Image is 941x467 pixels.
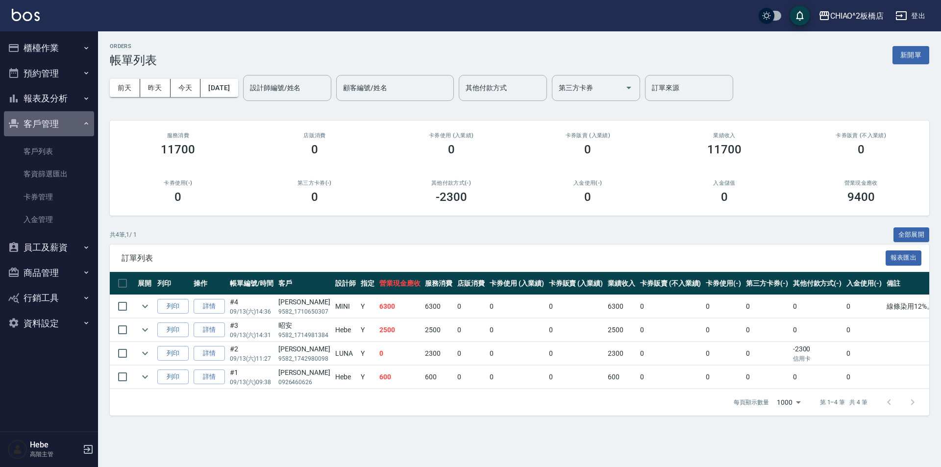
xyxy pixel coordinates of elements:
h3: 0 [174,190,181,204]
p: 09/13 (六) 14:36 [230,307,273,316]
button: 今天 [171,79,201,97]
button: expand row [138,346,152,361]
p: 9582_1710650307 [278,307,330,316]
td: 0 [743,319,791,342]
th: 操作 [191,272,227,295]
p: 9582_1742980098 [278,354,330,363]
button: Open [621,80,637,96]
p: 每頁顯示數量 [734,398,769,407]
button: 櫃檯作業 [4,35,94,61]
td: 600 [377,366,423,389]
h2: 卡券使用 (入業績) [395,132,508,139]
td: #4 [227,295,276,318]
td: 0 [455,342,487,365]
td: 0 [791,366,844,389]
h3: 0 [448,143,455,156]
h3: 服務消費 [122,132,235,139]
h2: 卡券販賣 (入業績) [531,132,644,139]
button: CHIAO^2板橋店 [815,6,888,26]
h2: 其他付款方式(-) [395,180,508,186]
button: save [790,6,810,25]
button: 昨天 [140,79,171,97]
td: 0 [743,342,791,365]
h2: 店販消費 [258,132,371,139]
h2: ORDERS [110,43,157,49]
button: 預約管理 [4,61,94,86]
td: Y [358,342,377,365]
td: 0 [638,295,703,318]
th: 卡券使用 (入業績) [487,272,546,295]
h3: 0 [858,143,865,156]
button: expand row [138,322,152,337]
td: 0 [455,366,487,389]
p: 高階主管 [30,450,80,459]
td: 6300 [377,295,423,318]
th: 列印 [155,272,191,295]
th: 客戶 [276,272,333,295]
th: 指定 [358,272,377,295]
td: 0 [455,295,487,318]
a: 客戶列表 [4,140,94,163]
button: 列印 [157,299,189,314]
td: 0 [844,319,884,342]
td: 0 [546,319,606,342]
td: 0 [703,366,743,389]
th: 卡券使用(-) [703,272,743,295]
button: 登出 [891,7,929,25]
th: 其他付款方式(-) [791,272,844,295]
p: 信用卡 [793,354,842,363]
td: MINI [333,295,358,318]
button: 列印 [157,322,189,338]
td: 0 [791,295,844,318]
button: [DATE] [200,79,238,97]
h2: 卡券販賣 (不入業績) [804,132,917,139]
td: 6300 [422,295,455,318]
h2: 營業現金應收 [804,180,917,186]
h3: 0 [721,190,728,204]
button: 列印 [157,346,189,361]
td: #3 [227,319,276,342]
td: 0 [487,366,546,389]
td: 600 [605,366,638,389]
h3: 0 [584,190,591,204]
div: [PERSON_NAME] [278,297,330,307]
td: 0 [743,295,791,318]
button: 列印 [157,369,189,385]
button: 客戶管理 [4,111,94,137]
button: expand row [138,369,152,384]
td: 6300 [605,295,638,318]
td: 2300 [605,342,638,365]
a: 客資篩選匯出 [4,163,94,185]
td: 0 [638,366,703,389]
td: 0 [546,366,606,389]
th: 卡券販賣 (不入業績) [638,272,703,295]
h3: 11700 [707,143,742,156]
a: 報表匯出 [886,253,922,262]
td: 0 [455,319,487,342]
td: 0 [377,342,423,365]
div: [PERSON_NAME] [278,368,330,378]
img: Logo [12,9,40,21]
h2: 第三方卡券(-) [258,180,371,186]
td: 0 [703,342,743,365]
div: [PERSON_NAME] [278,344,330,354]
th: 入金使用(-) [844,272,884,295]
td: 600 [422,366,455,389]
button: 全部展開 [893,227,930,243]
p: 第 1–4 筆 共 4 筆 [820,398,867,407]
td: 0 [546,342,606,365]
td: Y [358,319,377,342]
a: 詳情 [194,346,225,361]
p: 09/13 (六) 11:27 [230,354,273,363]
td: 0 [487,295,546,318]
th: 店販消費 [455,272,487,295]
th: 第三方卡券(-) [743,272,791,295]
button: 商品管理 [4,260,94,286]
a: 新開單 [892,50,929,59]
h3: -2300 [436,190,467,204]
p: 共 4 筆, 1 / 1 [110,230,137,239]
td: Y [358,366,377,389]
h3: 9400 [847,190,875,204]
a: 詳情 [194,299,225,314]
td: 0 [844,295,884,318]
